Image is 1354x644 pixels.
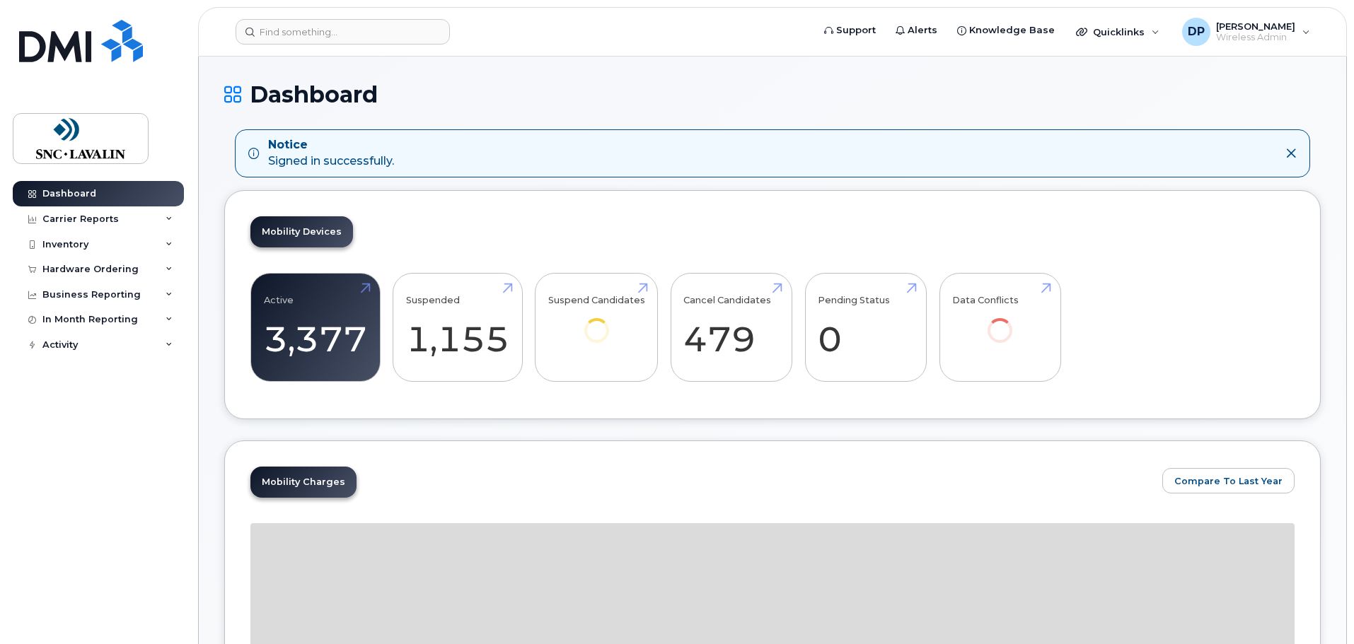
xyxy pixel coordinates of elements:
[818,281,913,374] a: Pending Status 0
[1174,474,1283,488] span: Compare To Last Year
[224,82,1321,107] h1: Dashboard
[268,137,394,153] strong: Notice
[1162,468,1295,493] button: Compare To Last Year
[264,281,367,374] a: Active 3,377
[268,137,394,170] div: Signed in successfully.
[250,467,357,498] a: Mobility Charges
[952,281,1048,362] a: Data Conflicts
[406,281,509,374] a: Suspended 1,155
[683,281,779,374] a: Cancel Candidates 479
[250,216,353,247] a: Mobility Devices
[548,281,645,362] a: Suspend Candidates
